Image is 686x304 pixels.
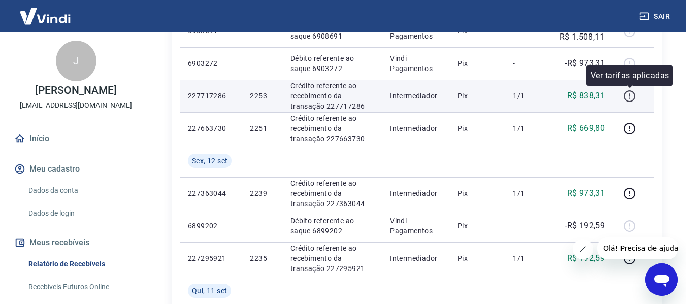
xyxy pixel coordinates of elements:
div: J [56,41,96,81]
iframe: Fechar mensagem [573,239,593,259]
p: Pix [458,91,497,101]
p: 2251 [250,123,274,133]
p: Pix [458,123,497,133]
a: Relatório de Recebíveis [24,254,140,275]
span: Olá! Precisa de ajuda? [6,7,85,15]
iframe: Mensagem da empresa [597,237,678,259]
button: Sair [637,7,674,26]
p: Vindi Pagamentos [390,216,441,236]
p: Débito referente ao saque 6899202 [290,216,374,236]
p: 1/1 [513,188,543,198]
a: Início [12,127,140,150]
a: Recebíveis Futuros Online [24,277,140,297]
p: -R$ 192,59 [565,220,605,232]
p: Intermediador [390,123,441,133]
p: R$ 192,59 [567,252,605,264]
p: - [513,58,543,69]
p: 227717286 [188,91,234,101]
p: 2235 [250,253,274,263]
p: Intermediador [390,188,441,198]
p: Intermediador [390,253,441,263]
p: Pix [458,58,497,69]
p: Vindi Pagamentos [390,53,441,74]
p: Crédito referente ao recebimento da transação 227363044 [290,178,374,209]
span: Sex, 12 set [192,156,227,166]
p: Pix [458,188,497,198]
p: 6903272 [188,58,234,69]
p: [PERSON_NAME] [35,85,116,96]
button: Meu cadastro [12,158,140,180]
p: Crédito referente ao recebimento da transação 227295921 [290,243,374,274]
p: Pix [458,221,497,231]
p: -R$ 973,31 [565,57,605,70]
p: 227295921 [188,253,234,263]
p: [EMAIL_ADDRESS][DOMAIN_NAME] [20,100,132,111]
p: R$ 838,31 [567,90,605,102]
p: Intermediador [390,91,441,101]
p: Crédito referente ao recebimento da transação 227717286 [290,81,374,111]
p: Débito referente ao saque 6903272 [290,53,374,74]
p: Pix [458,253,497,263]
p: R$ 973,31 [567,187,605,199]
p: 2239 [250,188,274,198]
p: R$ 669,80 [567,122,605,134]
p: - [513,221,543,231]
p: 227663730 [188,123,234,133]
p: 1/1 [513,123,543,133]
p: Crédito referente ao recebimento da transação 227663730 [290,113,374,144]
span: Qui, 11 set [192,286,227,296]
p: Ver tarifas aplicadas [591,70,669,82]
p: 6899202 [188,221,234,231]
img: Vindi [12,1,78,31]
button: Meus recebíveis [12,231,140,254]
iframe: Botão para abrir a janela de mensagens [645,263,678,296]
p: 1/1 [513,253,543,263]
a: Dados da conta [24,180,140,201]
p: 1/1 [513,91,543,101]
p: 227363044 [188,188,234,198]
a: Dados de login [24,203,140,224]
p: 2253 [250,91,274,101]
